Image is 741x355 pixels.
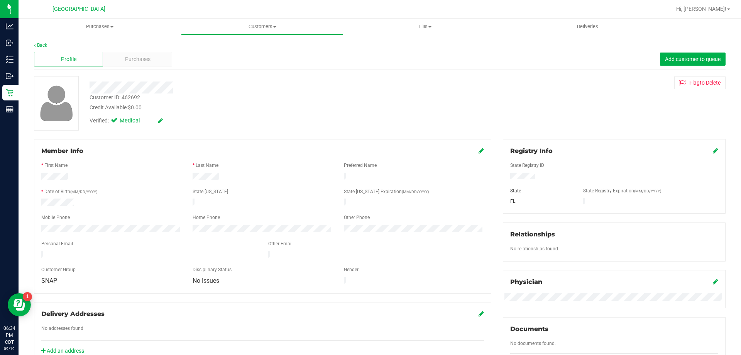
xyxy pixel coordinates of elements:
span: Tills [344,23,506,30]
label: Preferred Name [344,162,377,169]
span: Purchases [125,55,151,63]
inline-svg: Inventory [6,56,14,63]
label: No relationships found. [510,245,559,252]
a: Deliveries [506,19,669,35]
span: No documents found. [510,341,556,346]
iframe: Resource center unread badge [23,292,32,301]
span: Customers [181,23,343,30]
label: Mobile Phone [41,214,70,221]
inline-svg: Outbound [6,72,14,80]
span: No Issues [193,277,219,284]
span: (MM/DD/YYYY) [402,190,429,194]
div: State [504,187,578,194]
label: No addresses found [41,325,83,332]
a: Customers [181,19,343,35]
label: State Registry ID [510,162,544,169]
span: Add customer to queue [665,56,721,62]
label: Other Phone [344,214,370,221]
span: SNAP [41,277,57,284]
label: Other Email [268,240,293,247]
span: Documents [510,325,548,333]
span: (MM/DD/YYYY) [70,190,97,194]
label: Home Phone [193,214,220,221]
span: Delivery Addresses [41,310,105,318]
span: Registry Info [510,147,553,155]
label: First Name [44,162,68,169]
p: 06:34 PM CDT [3,325,15,346]
a: Add an address [41,348,84,354]
button: Flagto Delete [674,76,726,89]
label: Personal Email [41,240,73,247]
inline-svg: Reports [6,105,14,113]
div: FL [504,198,578,205]
label: Date of Birth [44,188,97,195]
button: Add customer to queue [660,53,726,66]
inline-svg: Analytics [6,22,14,30]
div: Verified: [90,117,163,125]
span: [GEOGRAPHIC_DATA] [52,6,105,12]
img: user-icon.png [36,83,77,123]
label: Last Name [196,162,218,169]
label: State [US_STATE] Expiration [344,188,429,195]
span: (MM/DD/YYYY) [634,189,661,193]
span: Hi, [PERSON_NAME]! [676,6,726,12]
span: Relationships [510,231,555,238]
span: $0.00 [128,104,142,110]
label: Disciplinary Status [193,266,232,273]
div: Customer ID: 462692 [90,93,140,102]
inline-svg: Retail [6,89,14,97]
label: Gender [344,266,359,273]
a: Tills [343,19,506,35]
div: Credit Available: [90,104,430,112]
span: Physician [510,278,542,285]
label: Customer Group [41,266,76,273]
iframe: Resource center [8,293,31,316]
span: Deliveries [567,23,609,30]
p: 09/19 [3,346,15,352]
span: Member Info [41,147,83,155]
span: Purchases [19,23,181,30]
span: Profile [61,55,76,63]
a: Back [34,42,47,48]
label: State [US_STATE] [193,188,228,195]
span: Medical [120,117,151,125]
inline-svg: Inbound [6,39,14,47]
label: State Registry Expiration [583,187,661,194]
a: Purchases [19,19,181,35]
